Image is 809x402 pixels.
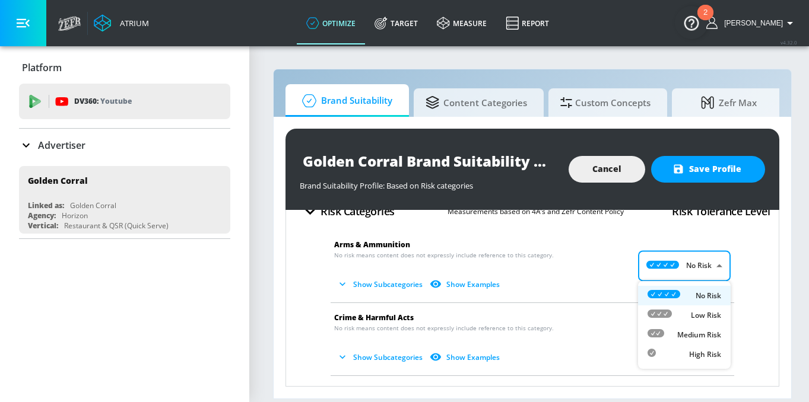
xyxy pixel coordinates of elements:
p: No Risk [696,291,721,301]
p: Medium Risk [677,330,721,340]
div: 2 [703,12,708,28]
button: Open Resource Center, 2 new notifications [675,6,708,39]
p: Low Risk [691,310,721,321]
p: High Risk [689,349,721,360]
